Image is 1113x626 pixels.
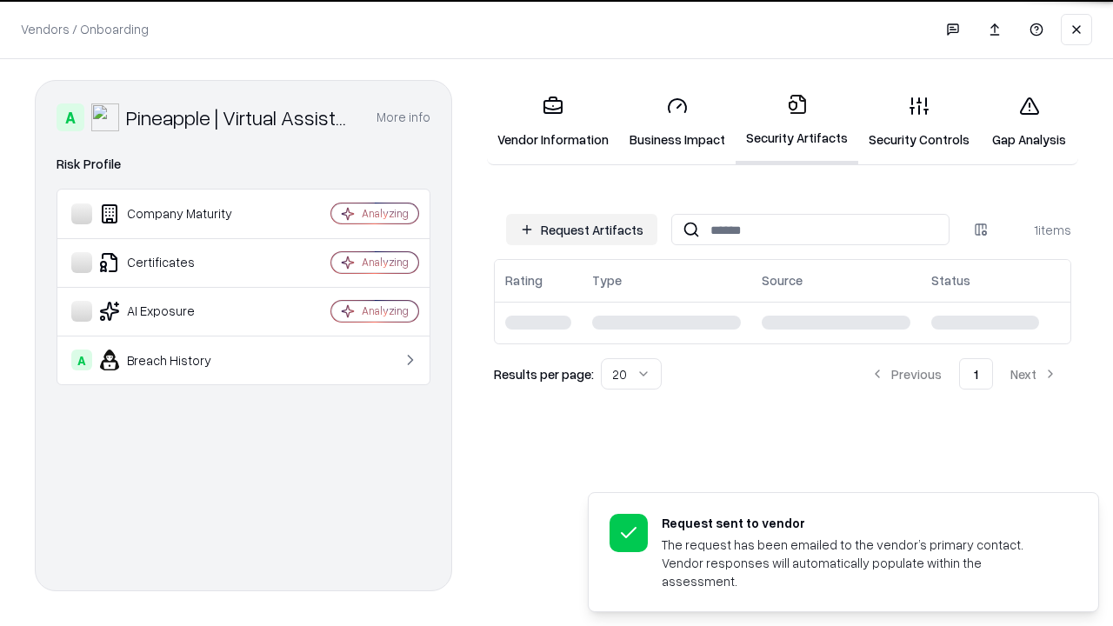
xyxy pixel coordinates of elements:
a: Business Impact [619,82,736,163]
div: Analyzing [362,255,409,270]
div: The request has been emailed to the vendor’s primary contact. Vendor responses will automatically... [662,536,1056,590]
div: Status [931,271,970,290]
div: Type [592,271,622,290]
div: Rating [505,271,543,290]
div: 1 items [1002,221,1071,239]
p: Vendors / Onboarding [21,20,149,38]
a: Security Controls [858,82,980,163]
a: Vendor Information [487,82,619,163]
p: Results per page: [494,365,594,383]
div: A [57,103,84,131]
img: Pineapple | Virtual Assistant Agency [91,103,119,131]
div: Analyzing [362,303,409,318]
div: Source [762,271,803,290]
div: AI Exposure [71,301,279,322]
div: A [71,350,92,370]
div: Company Maturity [71,203,279,224]
nav: pagination [856,358,1071,390]
div: Pineapple | Virtual Assistant Agency [126,103,356,131]
div: Request sent to vendor [662,514,1056,532]
div: Certificates [71,252,279,273]
div: Risk Profile [57,154,430,175]
div: Analyzing [362,206,409,221]
button: Request Artifacts [506,214,657,245]
button: More info [377,102,430,133]
div: Breach History [71,350,279,370]
a: Gap Analysis [980,82,1078,163]
button: 1 [959,358,993,390]
a: Security Artifacts [736,80,858,164]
